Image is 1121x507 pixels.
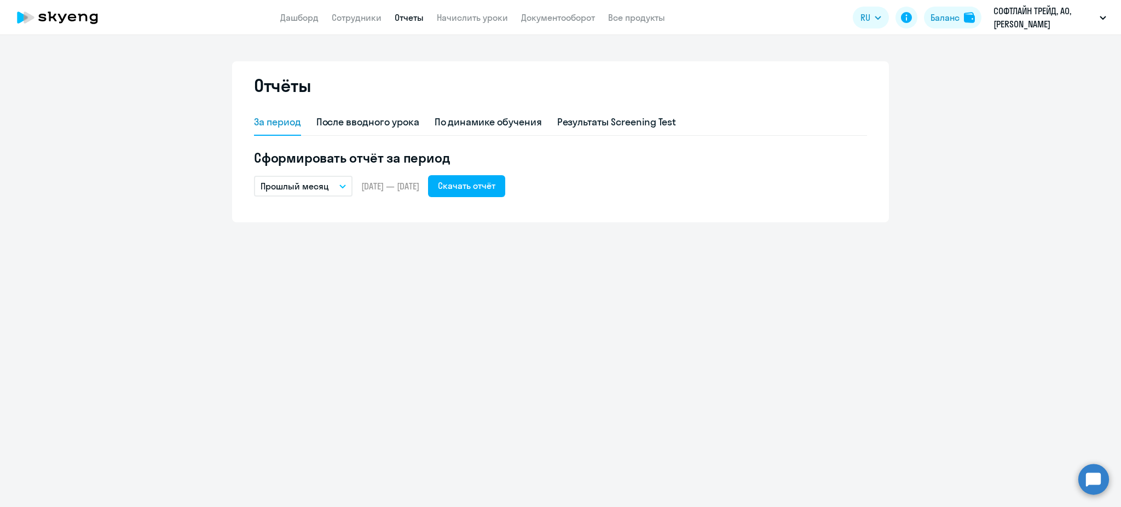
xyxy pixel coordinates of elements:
[316,115,419,129] div: После вводного урока
[428,175,505,197] button: Скачать отчёт
[608,12,665,23] a: Все продукты
[924,7,981,28] button: Балансbalance
[254,149,867,166] h5: Сформировать отчёт за период
[435,115,542,129] div: По динамике обучения
[254,74,311,96] h2: Отчёты
[521,12,595,23] a: Документооборот
[964,12,975,23] img: balance
[361,180,419,192] span: [DATE] — [DATE]
[988,4,1112,31] button: СОФТЛАЙН ТРЕЙД, АО, [PERSON_NAME]
[557,115,677,129] div: Результаты Screening Test
[332,12,382,23] a: Сотрудники
[931,11,960,24] div: Баланс
[254,115,301,129] div: За период
[437,12,508,23] a: Начислить уроки
[860,11,870,24] span: RU
[261,180,329,193] p: Прошлый месяц
[395,12,424,23] a: Отчеты
[254,176,353,197] button: Прошлый месяц
[438,179,495,192] div: Скачать отчёт
[280,12,319,23] a: Дашборд
[853,7,889,28] button: RU
[993,4,1095,31] p: СОФТЛАЙН ТРЕЙД, АО, [PERSON_NAME]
